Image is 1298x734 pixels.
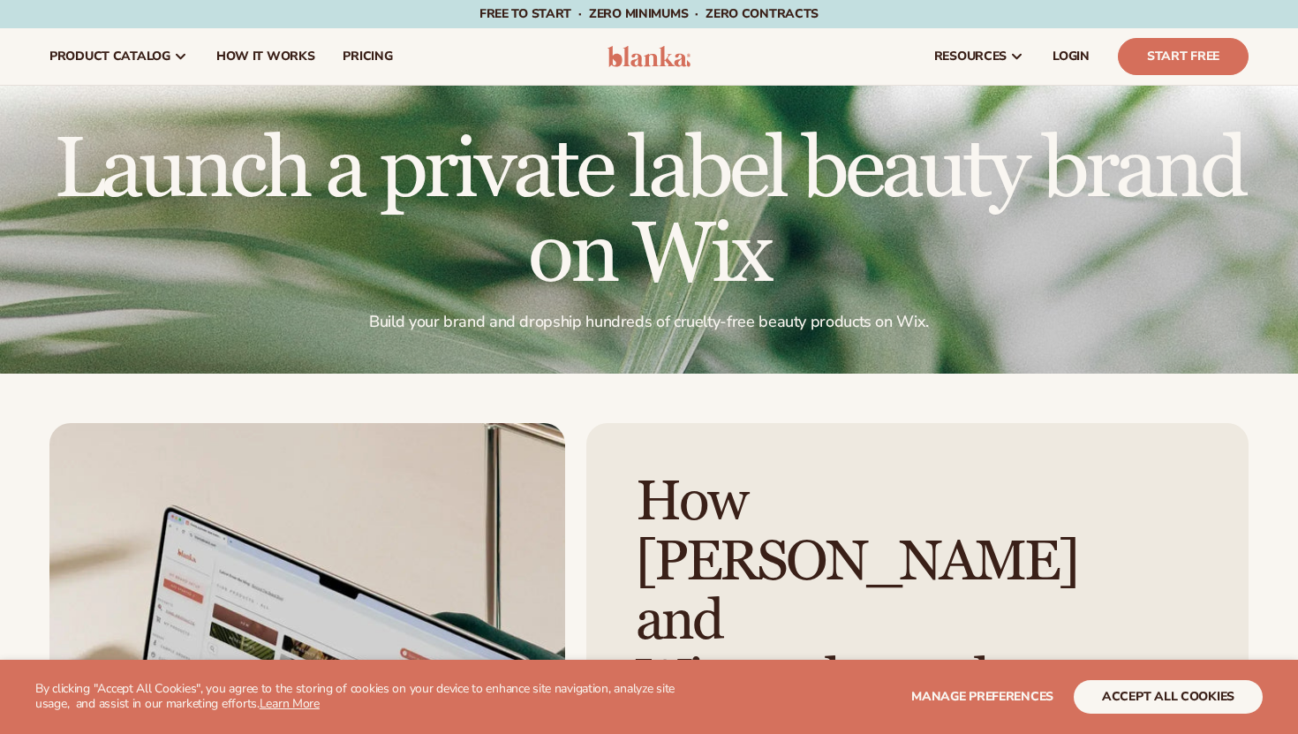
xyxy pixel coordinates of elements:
[49,128,1249,298] h1: Launch a private label beauty brand on Wix
[49,312,1249,332] p: Build your brand and dropship hundreds of cruelty-free beauty products on Wix.
[35,28,202,85] a: product catalog
[1074,680,1263,714] button: accept all cookies
[479,5,819,22] span: Free to start · ZERO minimums · ZERO contracts
[1053,49,1090,64] span: LOGIN
[607,46,691,67] img: logo
[636,473,1173,710] h2: How [PERSON_NAME] and Wix work together
[216,49,315,64] span: How It Works
[328,28,406,85] a: pricing
[1038,28,1104,85] a: LOGIN
[35,682,690,712] p: By clicking "Accept All Cookies", you agree to the storing of cookies on your device to enhance s...
[49,49,170,64] span: product catalog
[343,49,392,64] span: pricing
[260,695,320,712] a: Learn More
[934,49,1007,64] span: resources
[911,688,1053,705] span: Manage preferences
[1118,38,1249,75] a: Start Free
[920,28,1038,85] a: resources
[911,680,1053,714] button: Manage preferences
[202,28,329,85] a: How It Works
